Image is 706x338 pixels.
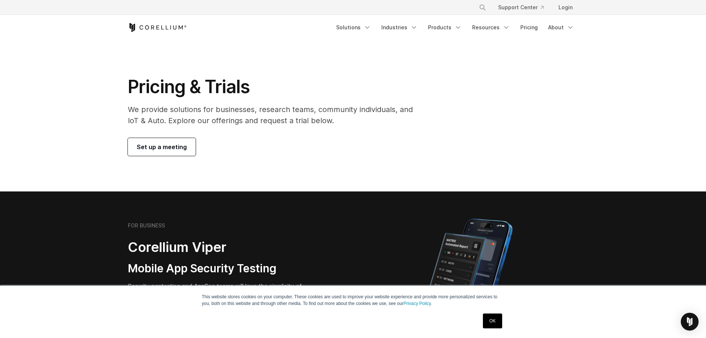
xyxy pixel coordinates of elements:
[553,1,579,14] a: Login
[377,21,422,34] a: Industries
[128,23,187,32] a: Corellium Home
[128,104,423,126] p: We provide solutions for businesses, research teams, community individuals, and IoT & Auto. Explo...
[492,1,550,14] a: Support Center
[516,21,542,34] a: Pricing
[128,262,318,276] h3: Mobile App Security Testing
[483,314,502,328] a: OK
[681,313,699,331] div: Open Intercom Messenger
[128,76,423,98] h1: Pricing & Trials
[544,21,579,34] a: About
[332,21,375,34] a: Solutions
[128,239,318,256] h2: Corellium Viper
[202,293,504,307] p: This website stores cookies on your computer. These cookies are used to improve your website expe...
[468,21,514,34] a: Resources
[470,1,579,14] div: Navigation Menu
[128,282,318,308] p: Security pentesting and AppSec teams will love the simplicity of automated report generation comb...
[137,142,187,151] span: Set up a meeting
[128,222,165,229] h6: FOR BUSINESS
[128,138,196,156] a: Set up a meeting
[332,21,579,34] div: Navigation Menu
[404,301,432,306] a: Privacy Policy.
[476,1,489,14] button: Search
[424,21,466,34] a: Products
